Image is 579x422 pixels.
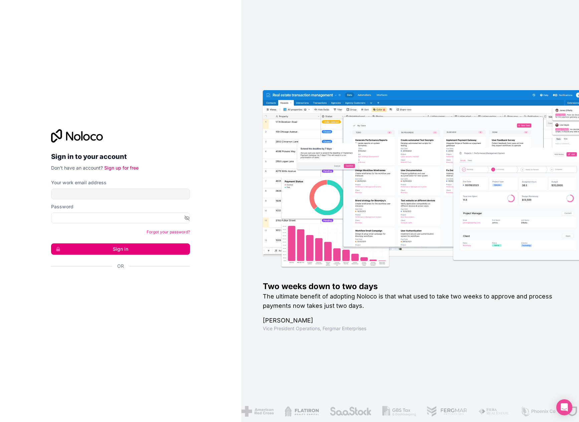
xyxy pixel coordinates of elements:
[478,406,509,417] img: /assets/fiera-fwj2N5v4.png
[263,281,558,292] h1: Two weeks down to two days
[51,213,190,223] input: Password
[104,165,139,171] a: Sign up for free
[263,325,558,332] h1: Vice President Operations , Fergmar Enterprises
[117,263,124,269] span: Or
[520,406,556,417] img: /assets/phoenix-BREaitsQ.png
[51,203,73,210] label: Password
[51,151,190,163] h2: Sign in to your account
[51,189,190,199] input: Email address
[556,399,572,415] div: Open Intercom Messenger
[263,292,558,310] h2: The ultimate benefit of adopting Noloco is that what used to take two weeks to approve and proces...
[329,406,371,417] img: /assets/saastock-C6Zbiodz.png
[147,229,190,234] a: Forgot your password?
[51,165,103,171] span: Don't have an account?
[426,406,467,417] img: /assets/fergmar-CudnrXN5.png
[51,179,107,186] label: Your work email address
[241,406,273,417] img: /assets/american-red-cross-BAupjrZR.png
[51,243,190,255] button: Sign in
[382,406,416,417] img: /assets/gbstax-C-GtDUiK.png
[284,406,319,417] img: /assets/flatiron-C8eUkumj.png
[263,316,558,325] h1: [PERSON_NAME]
[48,277,188,291] iframe: Sign in with Google Button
